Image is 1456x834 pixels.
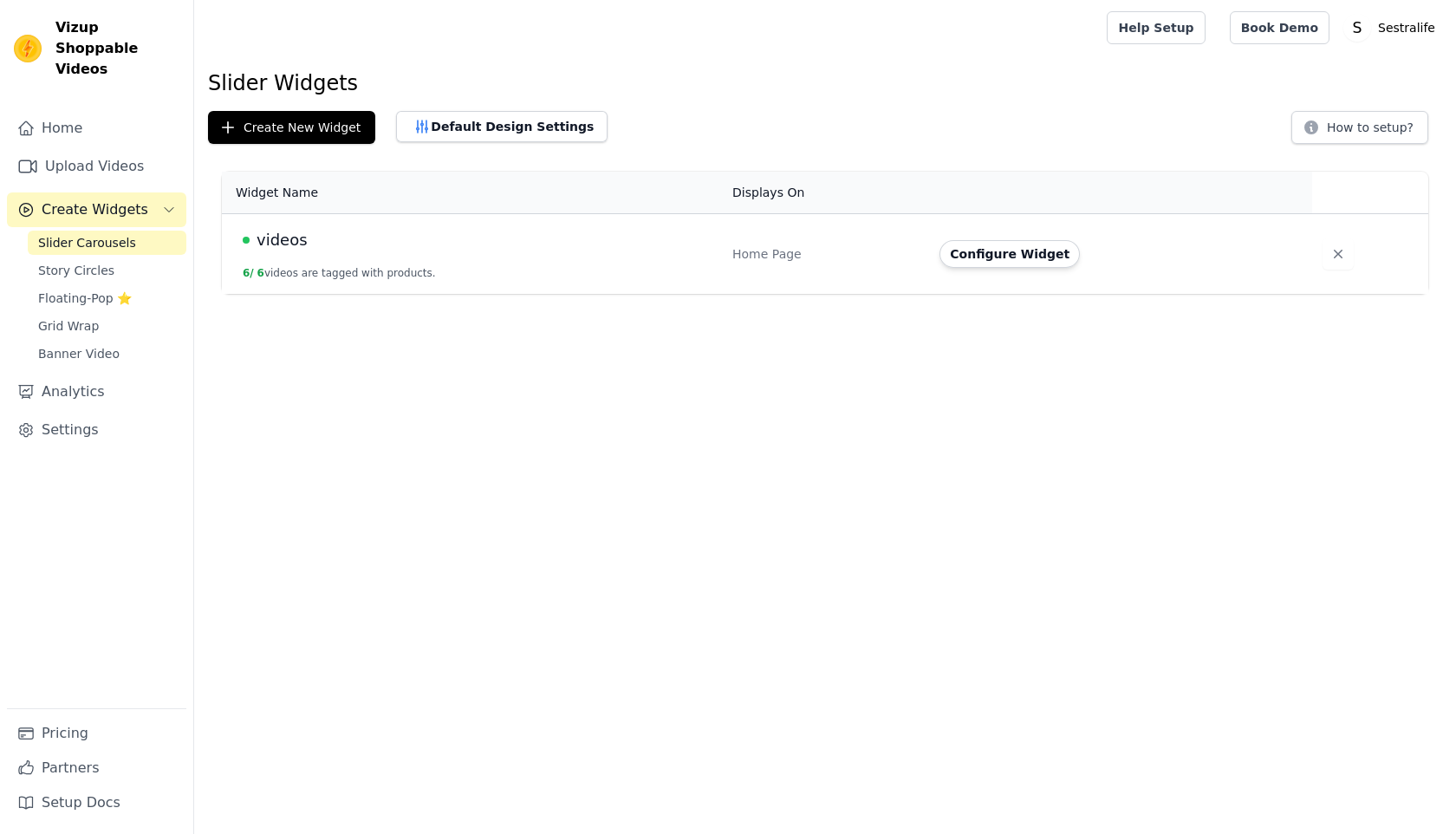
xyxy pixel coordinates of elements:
[7,149,186,184] a: Upload Videos
[243,237,250,244] span: Live Published
[722,172,929,214] th: Displays On
[1291,123,1428,140] a: How to setup?
[7,192,186,227] button: Create Widgets
[208,69,1442,97] h1: Slider Widgets
[1291,111,1428,144] button: How to setup?
[28,258,186,283] a: Story Circles
[14,35,42,62] img: Vizup
[257,228,308,252] span: videos
[7,111,186,146] a: Home
[939,240,1080,268] button: Configure Widget
[208,111,375,144] button: Create New Widget
[732,245,919,263] div: Home Page
[42,199,148,220] span: Create Widgets
[1343,12,1442,43] button: S Sestralife
[38,234,136,251] span: Slider Carousels
[243,267,254,279] span: 6 /
[257,267,264,279] span: 6
[222,172,722,214] th: Widget Name
[28,342,186,366] a: Banner Video
[1353,19,1362,36] text: S
[28,231,186,255] a: Slider Carousels
[7,716,186,751] a: Pricing
[7,751,186,785] a: Partners
[7,413,186,447] a: Settings
[55,17,179,80] span: Vizup Shoppable Videos
[38,290,132,307] span: Floating-Pop ⭐
[38,262,114,279] span: Story Circles
[1323,238,1354,270] button: Delete widget
[243,266,436,280] button: 6/ 6videos are tagged with products.
[28,314,186,338] a: Grid Wrap
[1230,11,1329,44] a: Book Demo
[28,286,186,310] a: Floating-Pop ⭐
[396,111,608,142] button: Default Design Settings
[38,345,120,362] span: Banner Video
[7,785,186,820] a: Setup Docs
[38,317,99,335] span: Grid Wrap
[1107,11,1205,44] a: Help Setup
[7,375,186,409] a: Analytics
[1371,12,1442,43] p: Sestralife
